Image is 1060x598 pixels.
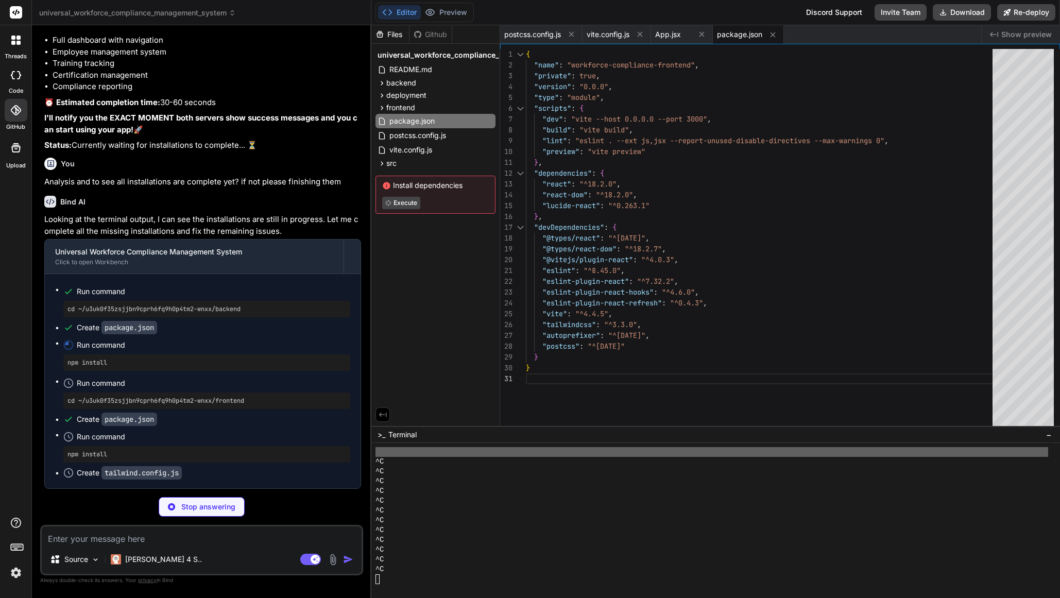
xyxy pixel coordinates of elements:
span: "preview" [542,147,579,156]
div: Click to collapse the range. [514,49,527,60]
span: "^18.2.7" [625,244,662,253]
span: : [571,104,575,113]
button: Preview [421,5,471,20]
label: Upload [6,161,26,170]
span: ^C [375,565,384,574]
div: Click to collapse the range. [514,222,527,233]
div: 13 [500,179,512,190]
span: "^4.4.5" [575,309,608,318]
div: Discord Support [800,4,868,21]
div: Universal Workforce Compliance Management System [55,247,333,257]
span: "module" [567,93,600,102]
span: privacy [138,577,157,583]
span: : [563,114,567,124]
span: "vite --host 0.0.0.0 --port 3000" [571,114,707,124]
span: "vite preview" [588,147,645,156]
span: : [654,287,658,297]
p: Analysis and to see all installations are complete yet? if not please finishing them [44,176,361,188]
pre: cd ~/u3uk0f35zsjjbn9cprh6fq9h0p4tm2-wnxx/backend [67,305,346,313]
span: "dev" [542,114,563,124]
span: README.md [388,63,433,76]
div: 20 [500,254,512,265]
label: GitHub [6,123,25,131]
span: , [538,158,542,167]
p: [PERSON_NAME] 4 S.. [125,554,202,565]
span: , [617,179,621,189]
span: : [662,298,666,307]
span: ^C [375,535,384,545]
code: package.json [101,321,157,334]
div: 19 [500,244,512,254]
span: : [596,320,600,329]
span: vite.config.js [388,144,433,156]
img: Claude 4 Sonnet [111,554,121,565]
span: : [604,223,608,232]
div: 6 [500,103,512,114]
span: "postcss" [542,341,579,351]
span: 32) [375,447,388,457]
span: "^4.0.3" [641,255,674,264]
div: 27 [500,330,512,341]
button: Re-deploy [997,4,1055,21]
span: − [1046,430,1052,440]
span: : [571,82,575,91]
img: Pick Models [91,555,100,564]
div: 29 [500,352,512,363]
span: src [386,158,397,168]
span: ^C [375,525,384,535]
img: icon [343,554,353,565]
span: "version" [534,82,571,91]
button: Editor [378,5,421,20]
span: deployment [386,90,426,100]
span: "lucide-react" [542,201,600,210]
span: "^8.45.0" [584,266,621,275]
span: "vite build" [579,125,629,134]
div: 4 [500,81,512,92]
span: ^C [375,467,384,476]
p: Source [64,554,88,565]
div: Click to collapse the range. [514,168,527,179]
strong: Status: [44,140,72,150]
span: "vite" [542,309,567,318]
span: ^C [375,496,384,506]
pre: cd ~/u3uk0f35zsjjbn9cprh6fq9h0p4tm2-wnxx/frontend [67,397,346,405]
div: 9 [500,135,512,146]
span: Run command [77,378,350,388]
div: 21 [500,265,512,276]
span: "eslint-plugin-react-refresh" [542,298,662,307]
span: : [633,255,637,264]
span: , [884,136,888,145]
div: Github [409,29,452,40]
label: code [9,87,23,95]
span: "react" [542,179,571,189]
span: { [600,168,604,178]
span: "build" [542,125,571,134]
span: "type" [534,93,559,102]
span: Terminal [388,430,417,440]
span: , [608,309,612,318]
div: 10 [500,146,512,157]
span: ectives --max-warnings 0" [781,136,884,145]
span: , [674,255,678,264]
p: Stop answering [181,502,235,512]
div: Create [77,322,157,333]
div: 12 [500,168,512,179]
span: { [526,49,530,59]
strong: ⏰ Estimated completion time: [44,97,160,107]
span: "^4.6.0" [662,287,695,297]
div: 22 [500,276,512,287]
button: − [1044,426,1054,443]
span: "react-dom" [542,190,588,199]
span: App.jsx [655,29,681,40]
span: "eslint-plugin-react" [542,277,629,286]
span: , [695,60,699,70]
span: "eslint-plugin-react-hooks" [542,287,654,297]
img: attachment [327,554,339,566]
span: ^C [375,486,384,496]
span: "@vitejs/plugin-react" [542,255,633,264]
span: universal_workforce_compliance_management_system [378,50,575,60]
span: "@types/react" [542,233,600,243]
div: 5 [500,92,512,103]
span: "scripts" [534,104,571,113]
button: Execute [382,197,420,209]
